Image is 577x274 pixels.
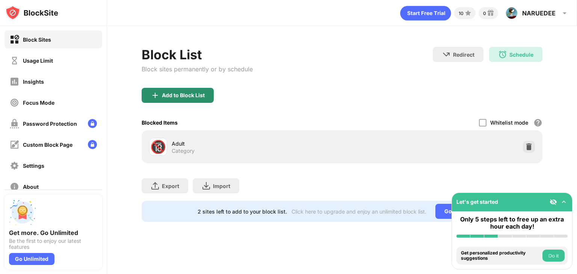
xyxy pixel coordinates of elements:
div: Category [172,148,195,154]
div: Block List [142,47,253,62]
div: Add to Block List [162,92,205,98]
div: Get personalized productivity suggestions [461,250,541,261]
img: insights-off.svg [10,77,19,86]
div: NARUEDEE [522,9,556,17]
img: focus-off.svg [10,98,19,107]
div: Only 5 steps left to free up an extra hour each day! [456,216,568,230]
div: Go Unlimited [435,204,487,219]
div: 10 [459,11,464,16]
div: Let's get started [456,199,498,205]
img: points-small.svg [464,9,473,18]
div: Click here to upgrade and enjoy an unlimited block list. [292,208,426,215]
div: Block sites permanently or by schedule [142,65,253,73]
div: Blocked Items [142,119,178,126]
div: Go Unlimited [9,253,54,265]
img: lock-menu.svg [88,119,97,128]
img: ACg8ocK2LY6SWR128uCNE_oeIPeRPg_K74H6kxQeysvscdmTiUjdZxA=s96-c [506,7,518,19]
div: 0 [483,11,486,16]
div: About [23,184,39,190]
div: Adult [172,140,342,148]
img: settings-off.svg [10,161,19,170]
div: Whitelist mode [490,119,528,126]
div: Export [162,183,179,189]
img: about-off.svg [10,182,19,191]
div: Settings [23,163,44,169]
div: Usage Limit [23,57,53,64]
button: Do it [542,250,565,262]
div: Insights [23,78,44,85]
img: block-on.svg [10,35,19,44]
div: Redirect [453,51,474,58]
div: Block Sites [23,36,51,43]
div: Be the first to enjoy our latest features [9,238,98,250]
div: 🔞 [150,139,166,155]
div: Get more. Go Unlimited [9,229,98,236]
div: Import [213,183,230,189]
img: logo-blocksite.svg [5,5,58,20]
div: Schedule [509,51,533,58]
div: Focus Mode [23,99,54,106]
img: customize-block-page-off.svg [10,140,19,149]
img: omni-setup-toggle.svg [560,198,568,206]
img: push-unlimited.svg [9,199,36,226]
img: password-protection-off.svg [10,119,19,128]
div: Password Protection [23,120,77,127]
img: reward-small.svg [486,9,495,18]
div: animation [400,6,451,21]
img: eye-not-visible.svg [550,198,557,206]
img: lock-menu.svg [88,140,97,149]
img: time-usage-off.svg [10,56,19,65]
div: Custom Block Page [23,142,73,148]
div: 2 sites left to add to your block list. [198,208,287,215]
